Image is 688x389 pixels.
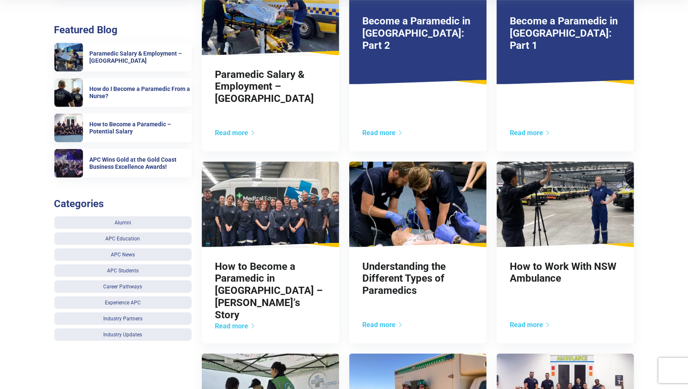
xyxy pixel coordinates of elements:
h3: Featured Blog [54,24,192,36]
a: Read more [215,322,256,330]
h6: Paramedic Salary & Employment – [GEOGRAPHIC_DATA] [90,50,192,64]
img: How to Become a Paramedic – Potential Salary [54,114,83,142]
a: Become a Paramedic in [GEOGRAPHIC_DATA]: Part 2 [363,15,471,51]
a: Alumni [54,216,192,229]
img: APC Wins Gold at the Gold Coast Business Excellence Awards! [54,149,83,178]
a: Career Pathways [54,280,192,293]
a: Industry Partners [54,312,192,325]
a: APC News [54,248,192,261]
h6: APC Wins Gold at the Gold Coast Business Excellence Awards! [90,156,192,171]
a: How do I Become a Paramedic From a Nurse? How do I Become a Paramedic From a Nurse? [54,78,192,107]
h6: How do I Become a Paramedic From a Nurse? [90,85,192,100]
a: APC Students [54,264,192,277]
a: Read more [363,321,404,329]
a: Paramedic Salary & Employment – Queensland Paramedic Salary & Employment – [GEOGRAPHIC_DATA] [54,43,192,72]
a: Read more [215,129,256,137]
img: Understanding the Different Types of Paramedics [349,162,487,247]
a: Experience APC [54,296,192,309]
a: How to Become a Paramedic in [GEOGRAPHIC_DATA] – [PERSON_NAME]’s Story [215,261,323,321]
a: How to Work With NSW Ambulance [510,261,617,285]
a: How to Become a Paramedic – Potential Salary How to Become a Paramedic – Potential Salary [54,114,192,142]
a: Understanding the Different Types of Paramedics [363,261,446,297]
img: How do I Become a Paramedic From a Nurse? [54,78,83,107]
img: How to Work With NSW Ambulance [497,162,634,247]
a: Industry Updates [54,328,192,341]
a: Read more [510,321,551,329]
img: Paramedic Salary & Employment – Queensland [54,43,83,72]
a: APC Education [54,232,192,245]
img: How to Become a Paramedic in NSW – Cheryl’s Story [202,162,339,247]
a: Become a Paramedic in [GEOGRAPHIC_DATA]: Part 1 [510,15,618,51]
h6: How to Become a Paramedic – Potential Salary [90,121,192,135]
h3: Categories [54,198,192,210]
a: Paramedic Salary & Employment – [GEOGRAPHIC_DATA] [215,69,314,105]
a: Read more [363,129,404,137]
a: APC Wins Gold at the Gold Coast Business Excellence Awards! APC Wins Gold at the Gold Coast Busin... [54,149,192,178]
a: Read more [510,129,551,137]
